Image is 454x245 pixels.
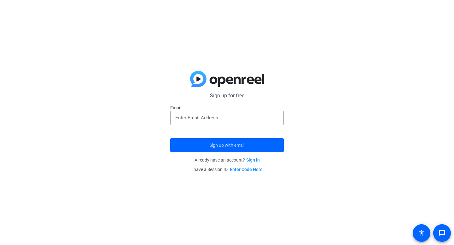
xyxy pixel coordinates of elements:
img: blue-gradient.svg [190,71,264,87]
input: Enter Email Address [175,114,279,122]
a: Enter Code Here [230,167,263,172]
a: Sign in [246,157,260,162]
p: Sign up for free [170,92,284,100]
span: I have a Session ID. [191,167,263,172]
mat-icon: message [438,229,446,237]
button: Sign up with email [170,138,284,152]
mat-icon: accessibility [418,229,425,237]
label: Email [170,105,284,111]
span: Already have an account? [195,157,260,162]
